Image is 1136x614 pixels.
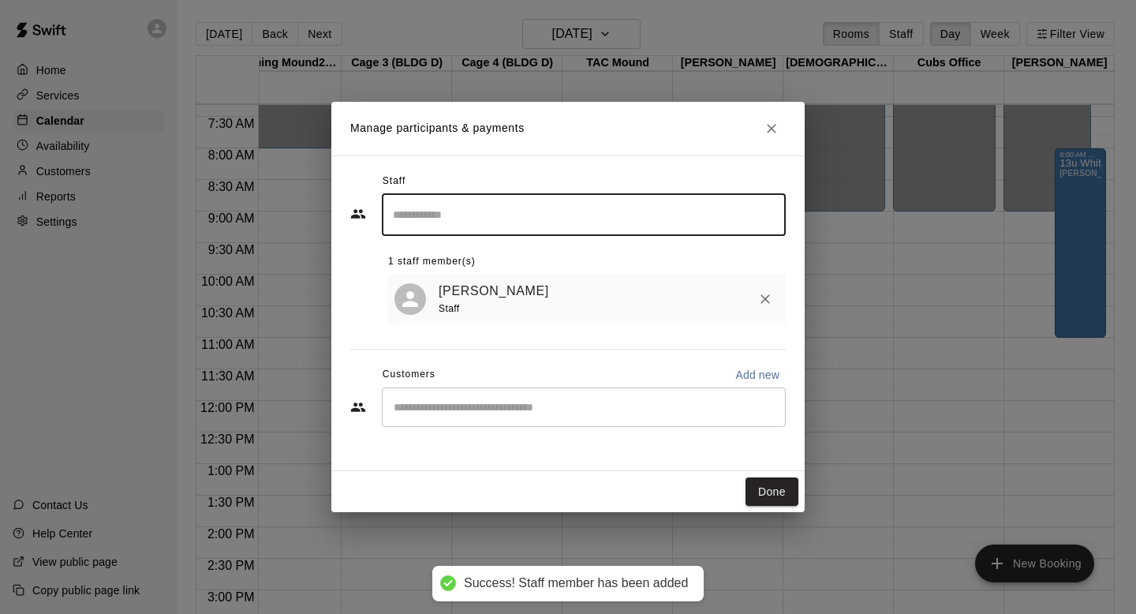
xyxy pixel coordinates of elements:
span: Staff [439,303,459,314]
span: Staff [383,169,405,194]
button: Add new [729,362,786,387]
p: Manage participants & payments [350,120,525,137]
div: Search staff [382,194,786,236]
button: Remove [751,285,779,313]
a: [PERSON_NAME] [439,281,549,301]
p: Add new [735,367,779,383]
button: Close [757,114,786,143]
div: Start typing to search customers... [382,387,786,427]
div: Nish Patel [394,283,426,315]
svg: Customers [350,399,366,415]
span: Customers [383,362,435,387]
button: Done [745,477,798,507]
span: 1 staff member(s) [388,249,476,275]
svg: Staff [350,206,366,222]
div: Success! Staff member has been added [464,575,688,592]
